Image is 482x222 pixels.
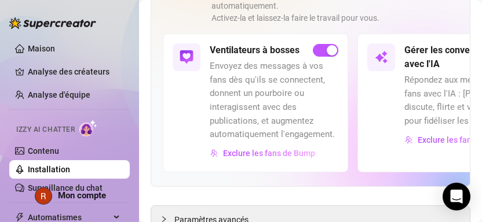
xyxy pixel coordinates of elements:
[210,144,316,162] button: Exclure les fans de Bump
[210,45,300,55] font: Ventilateurs à bosses
[211,13,379,23] font: Activez-la et laissez-la faire le travail pour vous.
[28,44,55,53] a: Maison
[28,90,90,99] a: Analyse d'équipe
[28,165,70,174] a: Installation
[210,149,218,157] img: svg%3e
[180,50,193,64] img: svg%3e
[35,188,52,204] img: ACg8ocKq5zOTtnwjnoil3S4nZVQY-mXbbQgoo1yICVq1hgkZuc7JsA=s96-c
[443,183,470,210] div: Ouvrir Intercom Messenger
[28,146,59,156] a: Contenu
[223,149,315,158] font: Exclure les fans de Bump
[58,190,106,201] font: Mon compte
[28,213,82,222] font: Automatismes
[28,62,121,81] a: Analyse des créateurs
[16,125,75,134] font: Izzy AI Chatter
[374,50,388,64] img: svg%3e
[210,61,335,139] font: Envoyez des messages à vos fans dès qu'ils se connectent, donnent un pourboire ou interagissent a...
[405,136,413,144] img: svg%3e
[15,213,24,222] span: coup de tonnerre
[28,183,103,193] a: Surveillance du chat
[79,120,97,136] img: Chatter IA
[9,17,96,29] img: logo-BBDzfeDw.svg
